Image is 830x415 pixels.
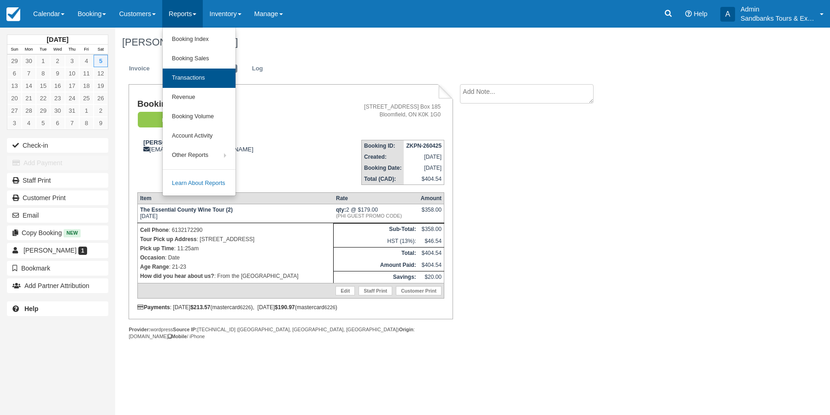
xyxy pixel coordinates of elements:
[7,243,108,258] a: [PERSON_NAME] 1
[122,37,731,48] h1: [PERSON_NAME],
[418,236,444,248] td: $46.54
[7,45,22,55] th: Sun
[163,127,235,146] a: Account Activity
[336,213,416,219] em: (PHI GUEST PROMO CODE)
[79,67,94,80] a: 11
[50,104,65,117] a: 30
[140,253,331,262] p: : Date
[399,327,413,332] strong: Origin
[137,99,316,109] h1: Booking Invoice
[190,304,210,311] strong: $213.57
[78,247,87,255] span: 1
[418,259,444,271] td: $404.54
[22,92,36,104] a: 21
[362,162,404,173] th: Booking Date:
[162,28,236,196] ul: Reports
[143,139,195,146] strong: [PERSON_NAME]
[406,143,441,149] strong: ZKPN-260425
[94,45,108,55] th: Sat
[404,151,444,162] td: [DATE]
[79,45,94,55] th: Fri
[741,14,814,23] p: Sandbanks Tours & Experiences
[7,261,108,276] button: Bookmark
[79,117,94,129] a: 8
[47,36,68,43] strong: [DATE]
[336,207,346,213] strong: qty
[50,80,65,92] a: 16
[137,204,334,223] td: [DATE]
[50,92,65,104] a: 23
[36,45,50,55] th: Tue
[140,227,169,233] strong: Cell Phone
[741,5,814,14] p: Admin
[720,7,735,22] div: A
[319,103,441,119] address: [STREET_ADDRESS] Box 185 Bloomfield, ON K0K 1G0
[404,162,444,173] td: [DATE]
[404,173,444,185] td: $404.54
[7,92,22,104] a: 20
[129,326,453,340] div: wordpress [TECHNICAL_ID] ([GEOGRAPHIC_DATA], [GEOGRAPHIC_DATA], [GEOGRAPHIC_DATA]) : [DOMAIN_NAME...
[36,67,50,80] a: 8
[94,92,108,104] a: 26
[7,117,22,129] a: 3
[94,55,108,67] a: 5
[362,140,404,152] th: Booking ID:
[334,224,418,236] th: Sub-Total:
[7,301,108,316] a: Help
[362,173,404,185] th: Total (CAD):
[94,80,108,92] a: 19
[36,92,50,104] a: 22
[137,304,444,311] div: : [DATE] (mastercard ), [DATE] (mastercard )
[6,7,20,21] img: checkfront-main-nav-mini-logo.png
[334,236,418,248] td: HST (13%):
[421,207,441,220] div: $358.00
[36,55,50,67] a: 1
[163,174,235,193] a: Learn About Reports
[334,271,418,283] th: Savings:
[334,259,418,271] th: Amount Paid:
[685,11,692,17] i: Help
[22,45,36,55] th: Mon
[140,244,331,253] p: : 11:25am
[140,273,214,279] strong: How did you hear about us?
[79,55,94,67] a: 4
[173,327,197,332] strong: Source IP:
[140,235,331,244] p: : [STREET_ADDRESS]
[94,67,108,80] a: 12
[7,104,22,117] a: 27
[7,225,108,240] button: Copy Booking New
[334,204,418,223] td: 2 @ $179.00
[336,286,355,295] a: Edit
[137,193,334,204] th: Item
[334,248,418,259] th: Total:
[137,111,204,128] a: Paid
[140,264,169,270] strong: Age Range
[7,156,108,170] button: Add Payment
[163,69,235,88] a: Transactions
[22,55,36,67] a: 30
[163,107,235,127] a: Booking Volume
[22,80,36,92] a: 14
[64,229,81,237] span: New
[79,104,94,117] a: 1
[94,117,108,129] a: 9
[7,208,108,223] button: Email
[418,224,444,236] td: $358.00
[245,60,270,78] a: Log
[65,67,79,80] a: 10
[140,254,165,261] strong: Occasion
[163,30,235,49] a: Booking Index
[137,304,170,311] strong: Payments
[65,117,79,129] a: 7
[36,80,50,92] a: 15
[65,80,79,92] a: 17
[140,271,331,281] p: : From the [GEOGRAPHIC_DATA]
[65,104,79,117] a: 31
[240,305,251,310] small: 6226
[65,55,79,67] a: 3
[36,104,50,117] a: 29
[122,60,157,78] a: Invoice
[168,334,187,339] strong: Mobile
[359,286,392,295] a: Staff Print
[140,245,174,252] strong: Pick up Time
